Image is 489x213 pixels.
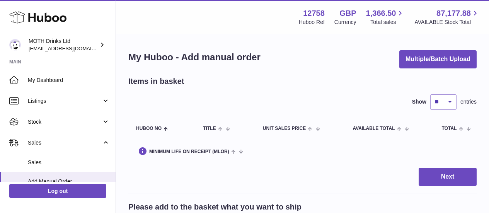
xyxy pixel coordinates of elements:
h1: My Huboo - Add manual order [128,51,261,63]
span: 87,177.88 [436,8,471,19]
div: MOTH Drinks Ltd [29,37,98,52]
h2: Items in basket [128,76,184,87]
span: AVAILABLE Total [353,126,395,131]
label: Show [412,98,426,106]
span: Total [442,126,457,131]
span: Add Manual Order [28,178,110,185]
span: Listings [28,97,102,105]
span: Sales [28,159,110,166]
a: 87,177.88 AVAILABLE Stock Total [414,8,480,26]
span: 1,366.50 [366,8,396,19]
span: Total sales [370,19,405,26]
span: Sales [28,139,102,147]
a: Log out [9,184,106,198]
button: Next [419,168,477,186]
div: Huboo Ref [299,19,325,26]
div: Currency [334,19,356,26]
span: My Dashboard [28,77,110,84]
img: orders@mothdrinks.com [9,39,21,51]
span: Title [203,126,216,131]
span: Huboo no [136,126,162,131]
span: Unit Sales Price [263,126,306,131]
strong: GBP [339,8,356,19]
span: AVAILABLE Stock Total [414,19,480,26]
span: entries [460,98,477,106]
span: [EMAIL_ADDRESS][DOMAIN_NAME] [29,45,114,51]
span: Stock [28,118,102,126]
strong: 12758 [303,8,325,19]
button: Multiple/Batch Upload [399,50,477,68]
h2: Please add to the basket what you want to ship [128,202,302,212]
a: 1,366.50 Total sales [366,8,405,26]
span: Minimum Life On Receipt (MLOR) [149,149,229,154]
